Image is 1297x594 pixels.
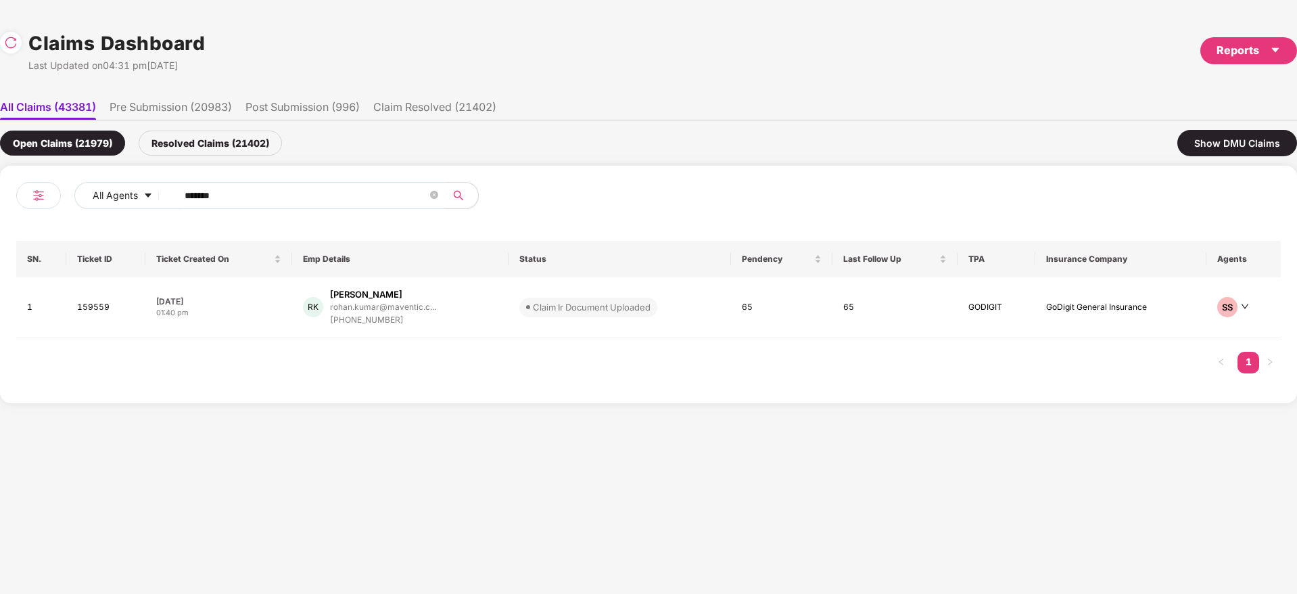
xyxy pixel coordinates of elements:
[1210,352,1232,373] li: Previous Page
[533,300,651,314] div: Claim Ir Document Uploaded
[143,191,153,202] span: caret-down
[1217,358,1225,366] span: left
[1270,45,1281,55] span: caret-down
[16,241,66,277] th: SN.
[245,100,360,120] li: Post Submission (996)
[958,277,1035,338] td: GODIGIT
[330,314,436,327] div: [PHONE_NUMBER]
[4,36,18,49] img: svg+xml;base64,PHN2ZyBpZD0iUmVsb2FkLTMyeDMyIiB4bWxucz0iaHR0cDovL3d3dy53My5vcmcvMjAwMC9zdmciIHdpZH...
[742,254,811,265] span: Pendency
[832,277,958,338] td: 65
[1241,302,1249,311] span: down
[1217,42,1281,59] div: Reports
[330,288,402,301] div: [PERSON_NAME]
[1035,241,1206,277] th: Insurance Company
[292,241,509,277] th: Emp Details
[28,58,205,73] div: Last Updated on 04:31 pm[DATE]
[373,100,496,120] li: Claim Resolved (21402)
[156,296,281,307] div: [DATE]
[509,241,732,277] th: Status
[843,254,937,265] span: Last Follow Up
[1259,352,1281,373] button: right
[430,191,438,199] span: close-circle
[156,307,281,319] div: 01:40 pm
[1177,130,1297,156] div: Show DMU Claims
[28,28,205,58] h1: Claims Dashboard
[1217,297,1237,317] div: SS
[1259,352,1281,373] li: Next Page
[93,188,138,203] span: All Agents
[66,277,145,338] td: 159559
[110,100,232,120] li: Pre Submission (20983)
[832,241,958,277] th: Last Follow Up
[139,131,282,156] div: Resolved Claims (21402)
[30,187,47,204] img: svg+xml;base64,PHN2ZyB4bWxucz0iaHR0cDovL3d3dy53My5vcmcvMjAwMC9zdmciIHdpZHRoPSIyNCIgaGVpZ2h0PSIyNC...
[1206,241,1281,277] th: Agents
[1035,277,1206,338] td: GoDigit General Insurance
[156,254,270,265] span: Ticket Created On
[731,277,832,338] td: 65
[303,297,323,317] div: RK
[430,189,438,202] span: close-circle
[1266,358,1274,366] span: right
[145,241,291,277] th: Ticket Created On
[1237,352,1259,373] li: 1
[1210,352,1232,373] button: left
[1237,352,1259,372] a: 1
[445,190,471,201] span: search
[445,182,479,209] button: search
[66,241,145,277] th: Ticket ID
[731,241,832,277] th: Pendency
[958,241,1035,277] th: TPA
[74,182,182,209] button: All Agentscaret-down
[330,302,436,311] div: rohan.kumar@maventic.c...
[16,277,66,338] td: 1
